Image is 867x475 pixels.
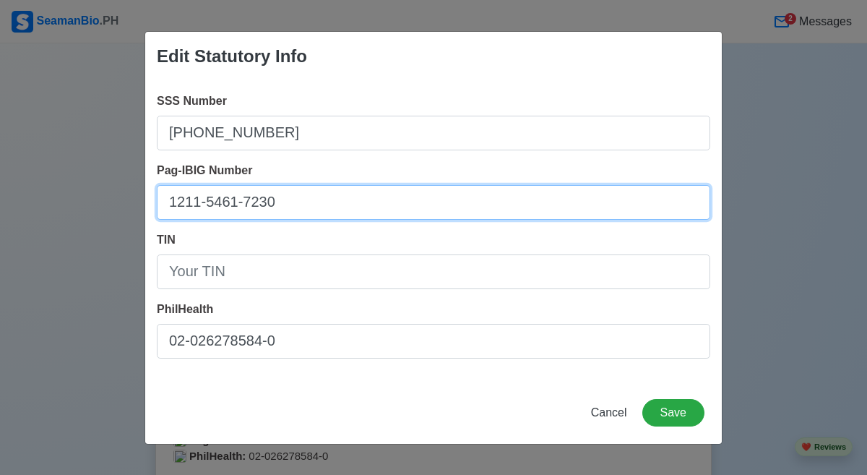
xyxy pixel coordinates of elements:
input: Your PhilHealth Number [157,324,710,359]
span: Pag-IBIG Number [157,164,252,176]
span: SSS Number [157,95,227,107]
span: PhilHealth [157,303,213,315]
div: Edit Statutory Info [157,43,307,69]
button: Save [642,399,704,427]
input: Your TIN [157,254,710,289]
button: Cancel [582,399,637,427]
input: Your SSS Number [157,116,710,150]
span: Cancel [591,406,627,419]
span: TIN [157,234,176,246]
input: Your Pag-IBIG Number [157,185,710,220]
